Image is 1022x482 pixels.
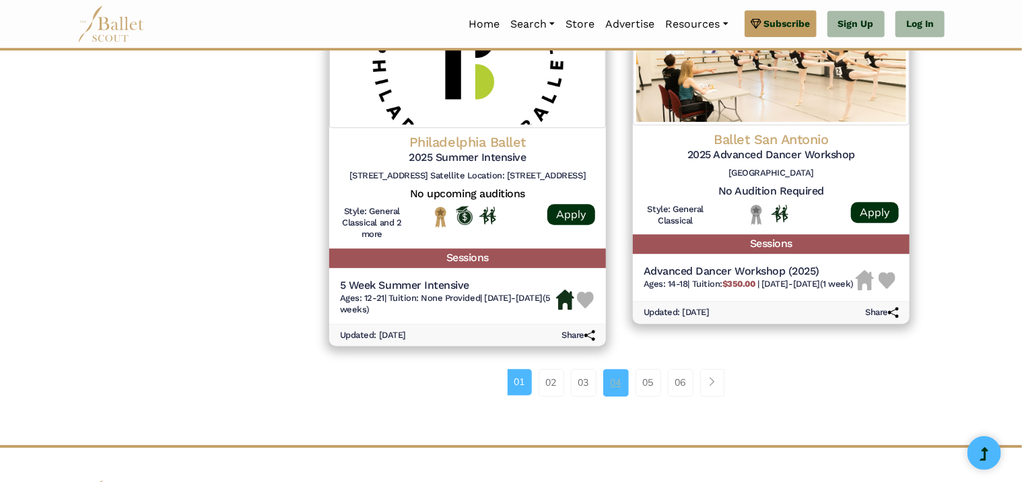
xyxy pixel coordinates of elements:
span: [DATE]-[DATE] (5 weeks) [340,293,551,314]
img: Housing Available [556,289,574,310]
h6: [STREET_ADDRESS] Satellite Location: [STREET_ADDRESS] [340,170,595,182]
img: Housing Unavailable [856,270,874,290]
a: Apply [851,202,899,223]
a: 01 [508,369,532,394]
h6: Share [865,307,899,318]
h5: No upcoming auditions [340,187,595,201]
h5: 2025 Advanced Dancer Workshop [644,148,899,162]
a: Subscribe [745,10,817,37]
h6: | | [644,279,854,290]
img: National [432,206,449,227]
h5: Sessions [329,248,606,268]
h4: Ballet San Antonio [644,131,899,148]
h5: No Audition Required [644,184,899,199]
a: Sign Up [827,11,885,38]
span: [DATE]-[DATE] (1 week) [761,279,854,289]
h6: [GEOGRAPHIC_DATA] [644,168,899,179]
a: Apply [547,204,595,225]
h6: Style: General Classical and 2 more [340,206,404,240]
a: 02 [539,369,564,396]
a: 05 [636,369,661,396]
span: Tuition: None Provided [388,293,480,303]
a: Resources [660,10,733,38]
a: Home [463,10,505,38]
h6: Updated: [DATE] [340,330,406,341]
h6: | | [340,293,556,316]
a: Advertise [600,10,660,38]
img: Offers Scholarship [456,206,473,225]
a: 04 [603,369,629,396]
h5: Advanced Dancer Workshop (2025) [644,265,854,279]
img: Heart [577,291,594,308]
h6: Style: General Classical [644,204,708,227]
a: Search [505,10,560,38]
img: In Person [479,207,496,224]
nav: Page navigation example [508,369,732,396]
h5: Sessions [633,234,910,254]
span: Ages: 12-21 [340,293,384,303]
a: 03 [571,369,597,396]
img: Local [748,204,765,225]
span: Ages: 14-18 [644,279,688,289]
img: In Person [772,205,788,222]
b: $350.00 [722,279,755,289]
h6: Share [561,330,595,341]
a: 06 [668,369,693,396]
a: Log In [895,11,945,38]
span: Subscribe [764,16,811,31]
img: Heart [879,272,895,289]
h5: 5 Week Summer Intensive [340,279,556,293]
h4: Philadelphia Ballet [340,133,595,151]
img: gem.svg [751,16,761,31]
h6: Updated: [DATE] [644,307,710,318]
span: Tuition: [692,279,757,289]
a: Store [560,10,600,38]
h5: 2025 Summer Intensive [340,151,595,165]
